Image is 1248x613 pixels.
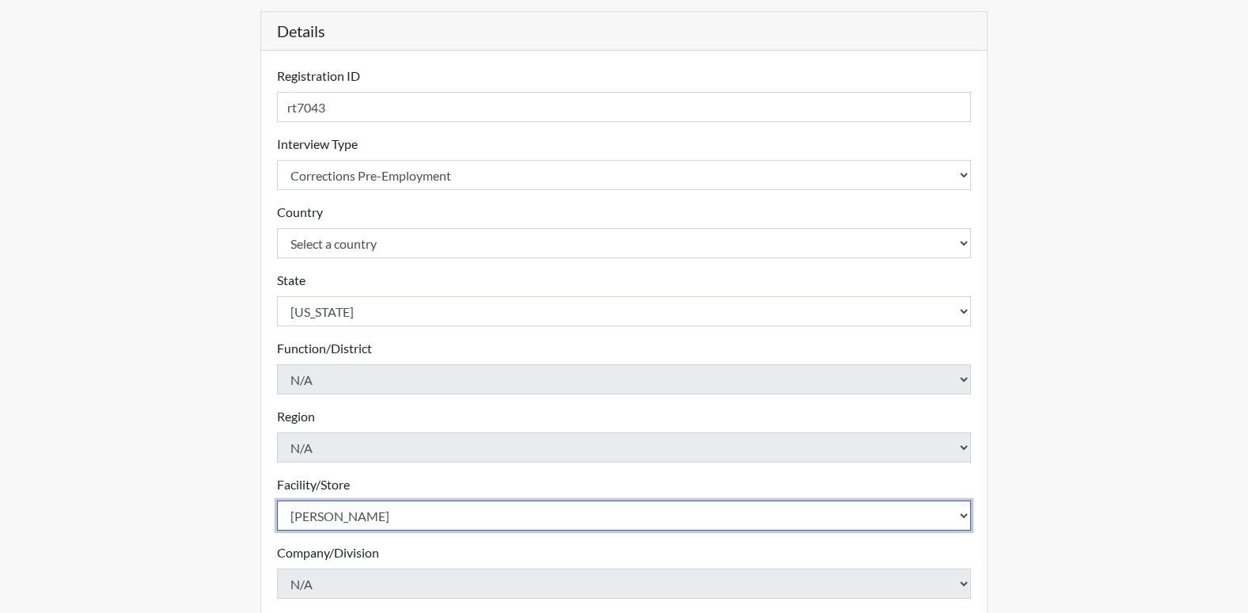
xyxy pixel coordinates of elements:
label: Region [277,407,315,426]
label: Company/Division [277,543,379,562]
label: Registration ID [277,67,360,86]
input: Insert a Registration ID, which needs to be a unique alphanumeric value for each interviewee [277,92,972,122]
label: State [277,271,305,290]
label: Facility/Store [277,475,350,494]
label: Country [277,203,323,222]
label: Interview Type [277,135,358,154]
h5: Details [261,12,988,51]
label: Function/District [277,339,372,358]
